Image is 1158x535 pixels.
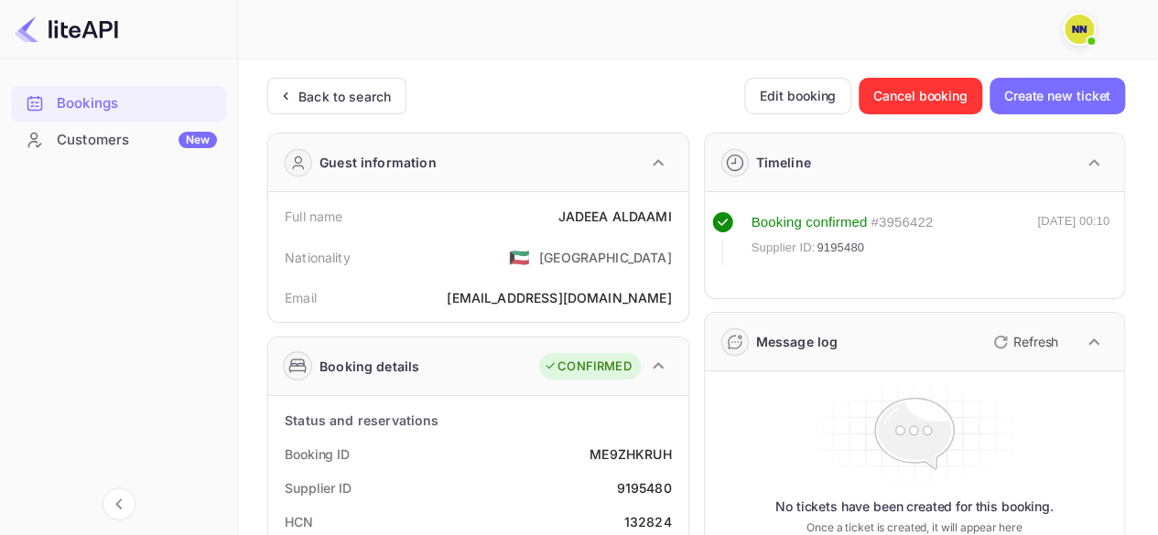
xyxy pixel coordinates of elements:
div: CustomersNew [11,123,226,158]
button: Create new ticket [990,78,1125,114]
div: Status and reservations [285,411,438,430]
div: Bookings [11,86,226,122]
div: JADEEA ALDAAMI [557,207,671,226]
button: Refresh [982,327,1066,357]
div: 9195480 [616,478,671,498]
div: Customers [57,130,217,151]
span: 9195480 [817,239,864,257]
div: Booking ID [285,444,350,464]
div: Timeline [756,153,811,172]
span: Supplier ID: [752,239,816,257]
div: [EMAIL_ADDRESS][DOMAIN_NAME] [447,288,671,307]
div: Email [285,288,317,307]
button: Cancel booking [859,78,982,114]
div: Booking confirmed [752,212,868,233]
div: [DATE] 00:10 [1037,212,1109,265]
button: Edit booking [744,78,851,114]
div: ME9ZHKRUH [590,444,671,464]
div: Full name [285,207,342,226]
a: CustomersNew [11,123,226,156]
div: Bookings [57,93,217,114]
img: LiteAPI logo [15,15,118,44]
button: Collapse navigation [103,487,135,520]
div: Nationality [285,248,351,267]
span: United States [509,241,530,273]
p: Refresh [1013,332,1058,351]
div: Booking details [319,357,419,376]
div: Message log [756,332,839,351]
a: Bookings [11,86,226,120]
div: Guest information [319,153,437,172]
div: 132824 [624,512,672,531]
div: [GEOGRAPHIC_DATA] [539,248,672,267]
p: No tickets have been created for this booking. [775,498,1054,516]
div: # 3956422 [871,212,933,233]
div: Back to search [298,87,391,106]
div: HCN [285,512,313,531]
div: Supplier ID [285,478,352,498]
div: New [179,132,217,148]
img: N/A N/A [1065,15,1094,44]
div: CONFIRMED [544,358,631,376]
